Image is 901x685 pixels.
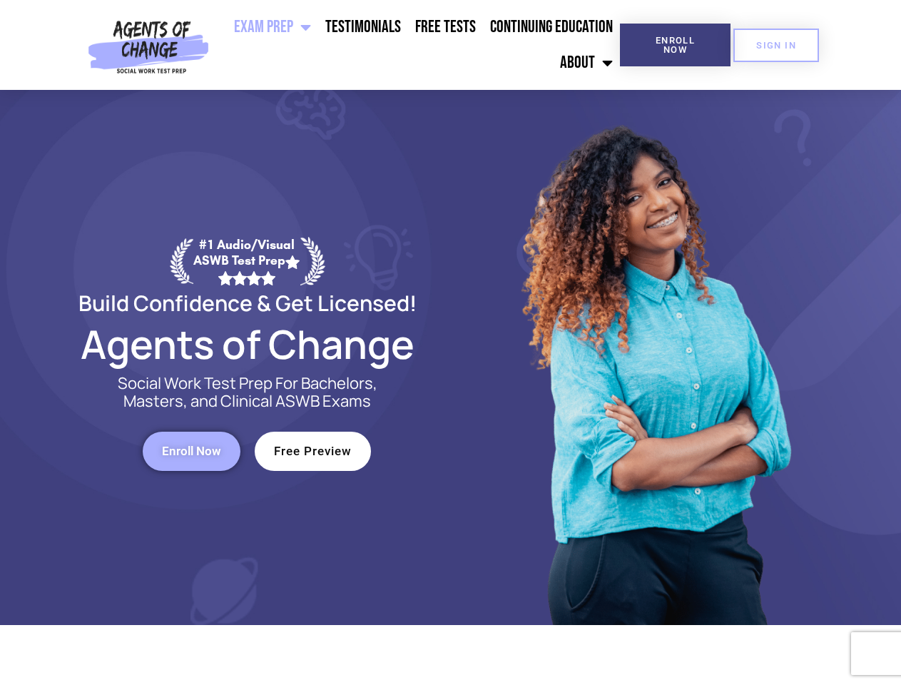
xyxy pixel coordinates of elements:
a: Free Preview [255,432,371,471]
a: Free Tests [408,9,483,45]
a: Enroll Now [143,432,240,471]
div: #1 Audio/Visual ASWB Test Prep [193,237,300,285]
span: Enroll Now [162,445,221,457]
span: SIGN IN [756,41,796,50]
nav: Menu [215,9,620,81]
a: Continuing Education [483,9,620,45]
a: Testimonials [318,9,408,45]
a: SIGN IN [733,29,819,62]
h2: Build Confidence & Get Licensed! [44,293,451,313]
h2: Agents of Change [44,328,451,360]
p: Social Work Test Prep For Bachelors, Masters, and Clinical ASWB Exams [101,375,394,410]
span: Free Preview [274,445,352,457]
img: Website Image 1 (1) [511,90,797,625]
a: Enroll Now [620,24,731,66]
a: About [553,45,620,81]
span: Enroll Now [643,36,708,54]
a: Exam Prep [227,9,318,45]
